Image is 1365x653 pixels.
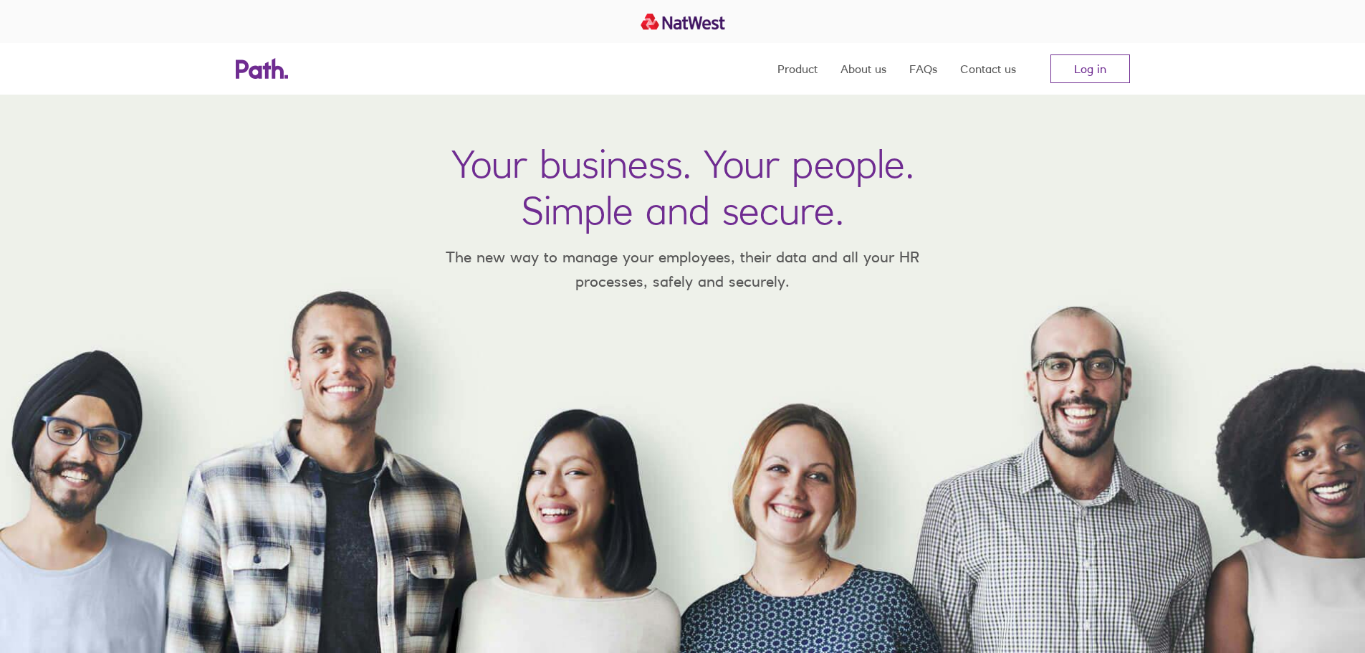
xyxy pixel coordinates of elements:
p: The new way to manage your employees, their data and all your HR processes, safely and securely. [425,245,941,293]
a: About us [840,43,886,95]
a: FAQs [909,43,937,95]
a: Log in [1050,54,1130,83]
a: Contact us [960,43,1016,95]
h1: Your business. Your people. Simple and secure. [451,140,914,234]
a: Product [777,43,818,95]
